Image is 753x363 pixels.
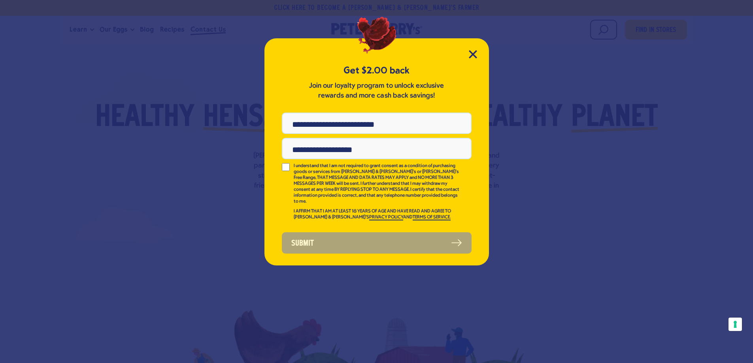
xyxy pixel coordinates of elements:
[294,163,460,205] p: I understand that I am not required to grant consent as a condition of purchasing goods or servic...
[282,64,472,77] h5: Get $2.00 back
[282,232,472,254] button: Submit
[282,163,290,171] input: I understand that I am not required to grant consent as a condition of purchasing goods or servic...
[469,50,477,58] button: Close Modal
[369,215,403,220] a: PRIVACY POLICY
[308,81,446,101] p: Join our loyalty program to unlock exclusive rewards and more cash back savings!
[413,215,451,220] a: TERMS OF SERVICE.
[294,209,460,220] p: I AFFIRM THAT I AM AT LEAST 18 YEARS OF AGE AND HAVE READ AND AGREE TO [PERSON_NAME] & [PERSON_NA...
[728,318,742,331] button: Your consent preferences for tracking technologies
